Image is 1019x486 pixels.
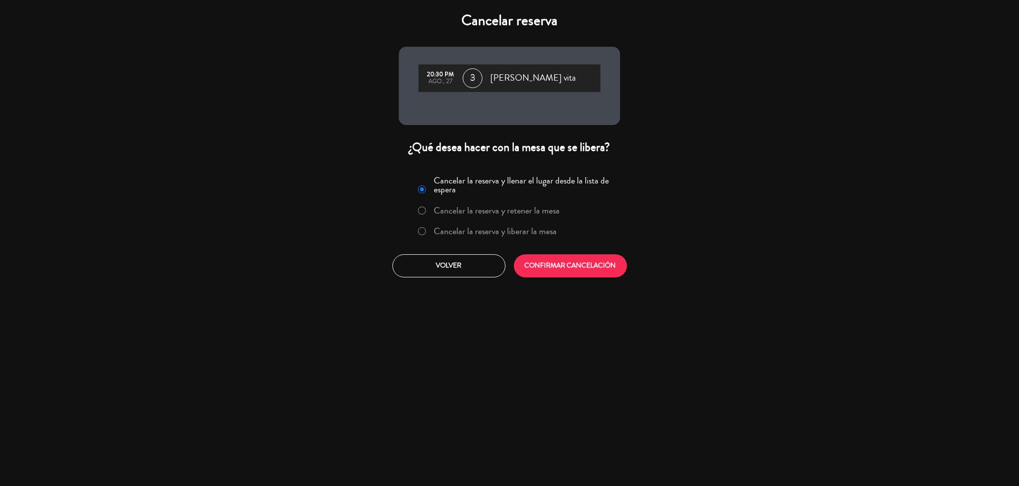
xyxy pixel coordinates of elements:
[392,254,506,277] button: Volver
[423,71,458,78] div: 20:30 PM
[514,254,627,277] button: CONFIRMAR CANCELACIÓN
[434,206,560,215] label: Cancelar la reserva y retener la mesa
[423,78,458,85] div: ago., 27
[434,176,614,194] label: Cancelar la reserva y llenar el lugar desde la lista de espera
[434,227,557,236] label: Cancelar la reserva y liberar la mesa
[399,140,620,155] div: ¿Qué desea hacer con la mesa que se libera?
[463,68,482,88] span: 3
[399,12,620,30] h4: Cancelar reserva
[490,71,576,86] span: [PERSON_NAME] vita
